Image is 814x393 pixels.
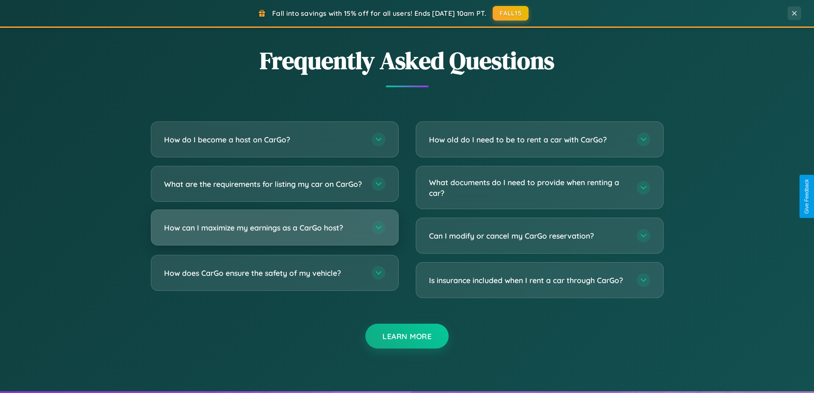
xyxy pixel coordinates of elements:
[429,134,628,145] h3: How old do I need to be to rent a car with CarGo?
[429,275,628,286] h3: Is insurance included when I rent a car through CarGo?
[164,268,363,278] h3: How does CarGo ensure the safety of my vehicle?
[429,177,628,198] h3: What documents do I need to provide when renting a car?
[493,6,529,21] button: FALL15
[164,179,363,189] h3: What are the requirements for listing my car on CarGo?
[804,179,810,214] div: Give Feedback
[164,222,363,233] h3: How can I maximize my earnings as a CarGo host?
[164,134,363,145] h3: How do I become a host on CarGo?
[272,9,486,18] span: Fall into savings with 15% off for all users! Ends [DATE] 10am PT.
[429,230,628,241] h3: Can I modify or cancel my CarGo reservation?
[365,324,449,349] button: Learn More
[151,44,664,77] h2: Frequently Asked Questions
